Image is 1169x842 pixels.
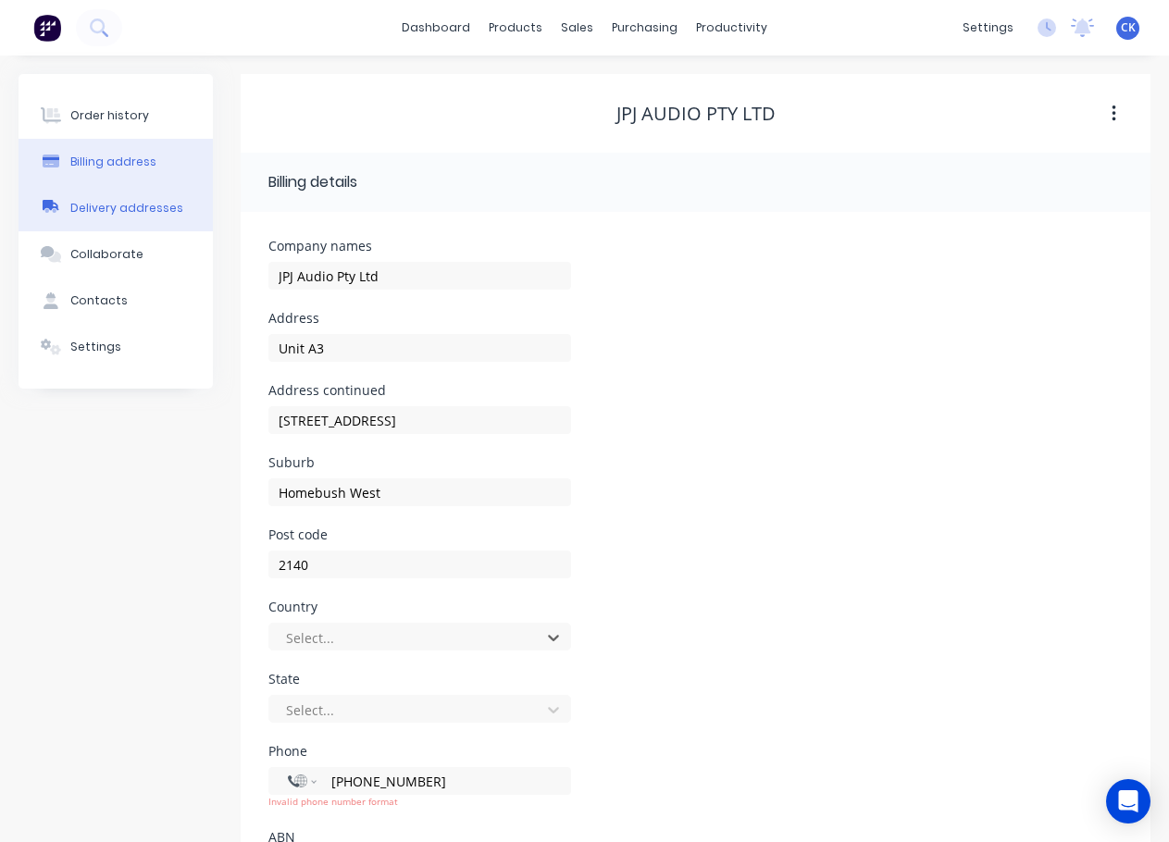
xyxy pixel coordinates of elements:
div: State [268,673,571,686]
div: Phone [268,745,571,758]
a: dashboard [392,14,479,42]
div: Suburb [268,456,571,469]
img: Factory [33,14,61,42]
div: Collaborate [70,246,143,263]
div: Address [268,312,571,325]
div: Invalid phone number format [268,795,571,809]
div: Address continued [268,384,571,397]
button: Delivery addresses [19,185,213,231]
button: Contacts [19,278,213,324]
div: Open Intercom Messenger [1106,779,1150,823]
div: purchasing [603,14,687,42]
div: Company names [268,240,571,253]
div: Settings [70,339,121,355]
div: Contacts [70,292,128,309]
button: Settings [19,324,213,370]
div: Country [268,601,571,613]
div: sales [552,14,603,42]
div: settings [953,14,1023,42]
button: Collaborate [19,231,213,278]
div: Billing address [70,154,156,170]
span: CK [1121,19,1136,36]
button: Order history [19,93,213,139]
div: Billing details [268,171,357,193]
div: Post code [268,528,571,541]
div: products [479,14,552,42]
div: productivity [687,14,777,42]
button: Billing address [19,139,213,185]
div: Delivery addresses [70,200,183,217]
div: Order history [70,107,149,124]
div: JPJ Audio Pty Ltd [616,103,776,125]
